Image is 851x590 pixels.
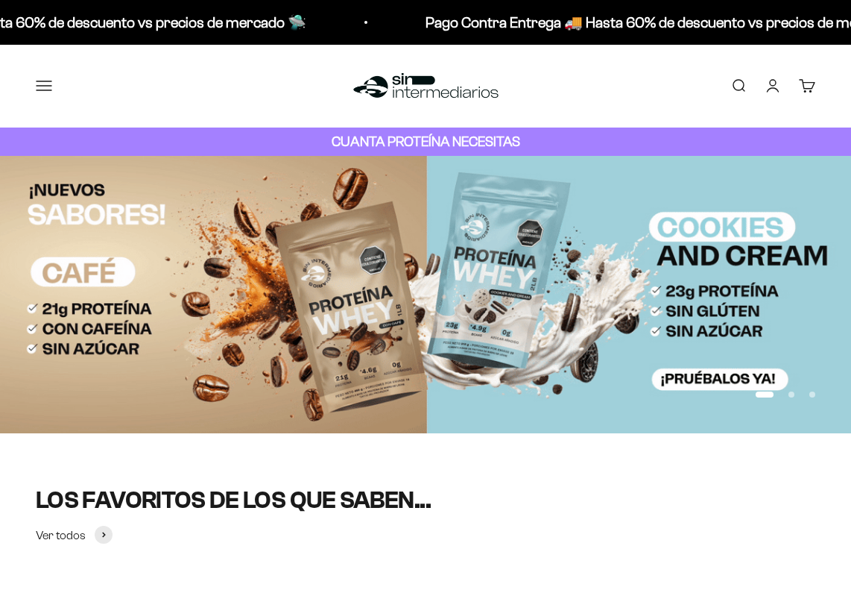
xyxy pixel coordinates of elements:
[332,134,520,149] strong: CUANTA PROTEÍNA NECESITAS
[36,526,86,545] span: Ver todos
[36,487,431,513] split-lines: LOS FAVORITOS DE LOS QUE SABEN...
[36,526,113,545] a: Ver todos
